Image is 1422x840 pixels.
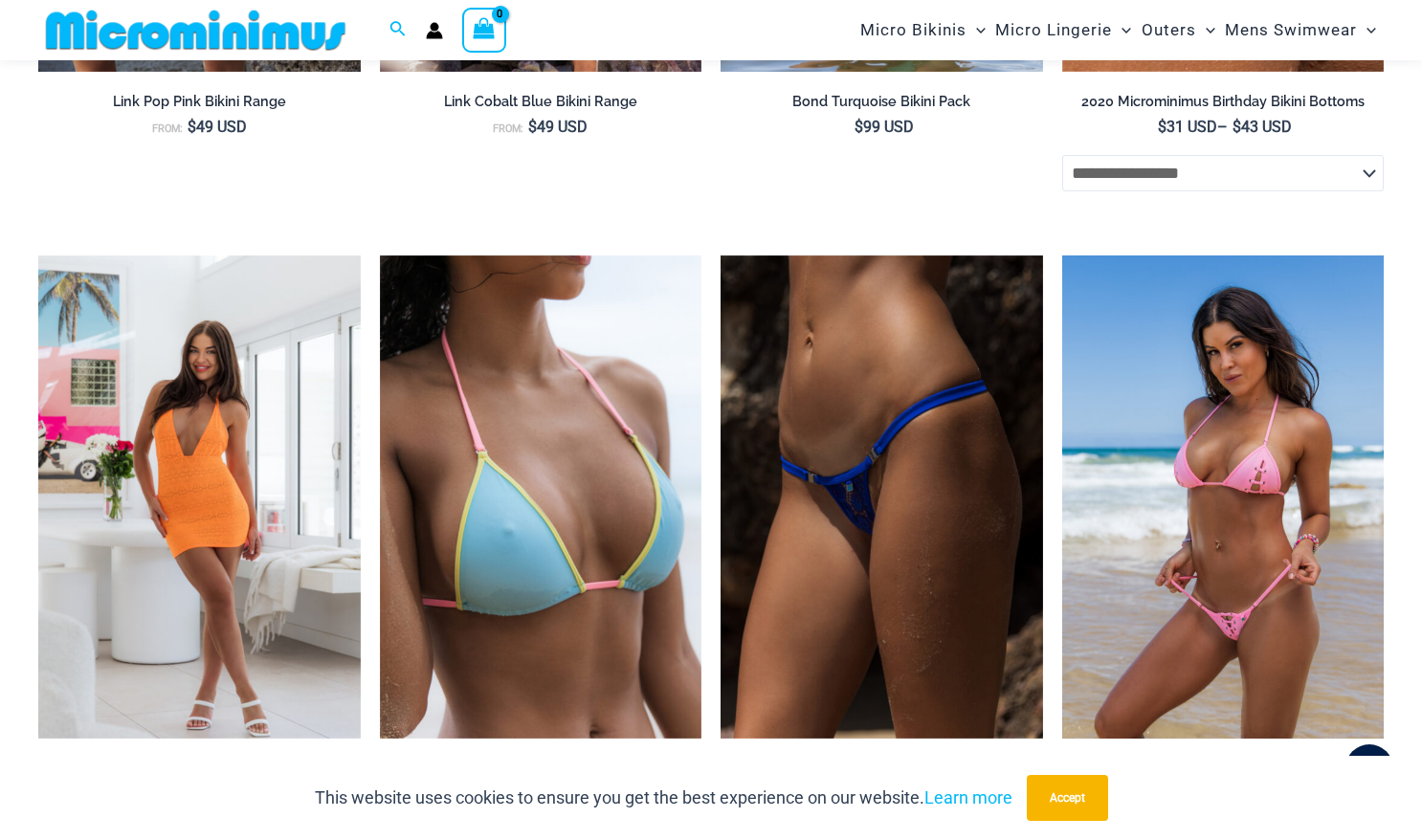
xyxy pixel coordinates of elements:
img: MM SHOP LOGO FLAT [38,9,353,52]
button: Accept [1027,775,1108,821]
a: View Shopping Cart, empty [462,8,506,52]
bdi: 99 USD [855,118,914,136]
p: This website uses cookies to ensure you get the best experience on our website. [315,784,1012,812]
a: Micro BikinisMenu ToggleMenu Toggle [855,6,990,55]
span: Menu Toggle [967,6,986,55]
img: Link Pop Pink 3070 Top 4855 Bottom 03 [1062,255,1385,739]
span: $ [855,118,863,136]
h2: Link Cobalt Blue Bikini Range [380,93,702,111]
h2: 2020 Microminimus Birthday Bikini Bottoms [1062,93,1385,111]
img: Island Heat Ocean 421 Bottom 01 [721,255,1043,739]
a: Learn more [924,787,1012,807]
span: – [1062,117,1385,138]
a: Tempest Multi Blue 312 Top 01Tempest Multi Blue 312 Top 456 Bottom 05Tempest Multi Blue 312 Top 4... [380,255,702,739]
a: Micro LingerieMenu ToggleMenu Toggle [990,6,1136,55]
bdi: 49 USD [188,118,247,136]
a: OutersMenu ToggleMenu Toggle [1137,6,1220,55]
span: Micro Bikinis [860,6,967,55]
a: Link Pop Pink 4855 Bottom 01Link Pop Pink 3070 Top 4855 Bottom 03Link Pop Pink 3070 Top 4855 Bott... [1062,255,1385,739]
span: From: [493,122,523,135]
span: Outers [1142,6,1196,55]
span: $ [528,118,537,136]
bdi: 43 USD [1233,118,1292,136]
a: Link Pop Pink Bikini Range [38,93,361,118]
span: Menu Toggle [1112,6,1131,55]
h2: Link Pop Pink Bikini Range [38,93,361,111]
span: Menu Toggle [1196,6,1215,55]
a: Account icon link [426,22,443,39]
span: $ [188,118,196,136]
a: Search icon link [389,18,407,42]
a: Island Heat Ocean 421 Bottom 01Island Heat Ocean 421 Bottom 02Island Heat Ocean 421 Bottom 02 [721,255,1043,739]
span: Mens Swimwear [1225,6,1357,55]
a: Nefertiti Neon Orange 5671 Dress 01Nefertiti Neon Orange 5671 Dress 02Nefertiti Neon Orange 5671 ... [38,255,361,739]
span: Micro Lingerie [995,6,1112,55]
img: Tempest Multi Blue 312 Top 01 [380,255,702,739]
bdi: 31 USD [1158,118,1217,136]
a: 2020 Microminimus Birthday Bikini Bottoms [1062,93,1385,118]
span: Menu Toggle [1357,6,1376,55]
span: $ [1158,118,1166,136]
span: $ [1233,118,1241,136]
nav: Site Navigation [853,3,1384,57]
span: From: [152,122,183,135]
a: Link Cobalt Blue Bikini Range [380,93,702,118]
h2: Bond Turquoise Bikini Pack [721,93,1043,111]
bdi: 49 USD [528,118,588,136]
img: Nefertiti Neon Orange 5671 Dress 01 [38,255,361,739]
a: Bond Turquoise Bikini Pack [721,93,1043,118]
a: Mens SwimwearMenu ToggleMenu Toggle [1220,6,1381,55]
